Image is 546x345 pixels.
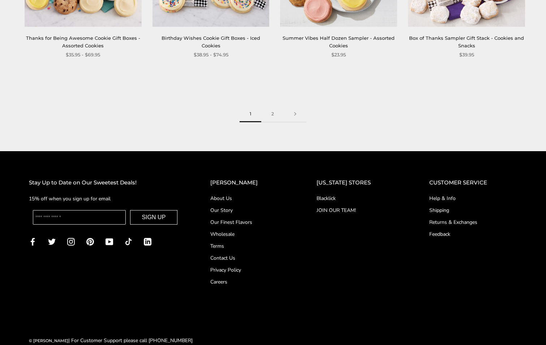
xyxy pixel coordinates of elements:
span: 1 [240,106,261,122]
a: LinkedIn [144,237,151,246]
a: Twitter [48,237,56,246]
a: TikTok [125,237,132,246]
a: Box of Thanks Sampler Gift Stack - Cookies and Snacks [409,35,524,48]
a: Returns & Exchanges [429,218,517,226]
h2: CUSTOMER SERVICE [429,178,517,187]
button: SIGN UP [130,210,178,225]
a: About Us [210,195,288,202]
a: Facebook [29,237,36,246]
div: | For Customer Support please call [PHONE_NUMBER] [29,336,193,345]
p: 15% off when you sign up for email [29,195,181,203]
a: Pinterest [86,237,94,246]
a: YouTube [106,237,113,246]
a: © [PERSON_NAME] [29,338,68,343]
a: Privacy Policy [210,266,288,274]
a: JOIN OUR TEAM! [317,206,401,214]
a: Contact Us [210,254,288,262]
span: $23.95 [331,51,346,59]
a: Shipping [429,206,517,214]
span: $39.95 [459,51,474,59]
a: Thanks for Being Awesome Cookie Gift Boxes - Assorted Cookies [26,35,140,48]
h2: [PERSON_NAME] [210,178,288,187]
a: Feedback [429,230,517,238]
span: $35.95 - $69.95 [66,51,100,59]
a: Wholesale [210,230,288,238]
a: Instagram [67,237,75,246]
a: Next page [284,106,306,122]
a: Careers [210,278,288,286]
a: Birthday Wishes Cookie Gift Boxes - Iced Cookies [162,35,260,48]
a: Summer Vibes Half Dozen Sampler - Assorted Cookies [283,35,395,48]
h2: [US_STATE] STORES [317,178,401,187]
a: Terms [210,242,288,250]
a: Our Finest Flavors [210,218,288,226]
a: 2 [261,106,284,122]
a: Our Story [210,206,288,214]
span: $38.95 - $74.95 [194,51,228,59]
input: Enter your email [33,210,126,225]
h2: Stay Up to Date on Our Sweetest Deals! [29,178,181,187]
a: Blacklick [317,195,401,202]
a: Help & Info [429,195,517,202]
